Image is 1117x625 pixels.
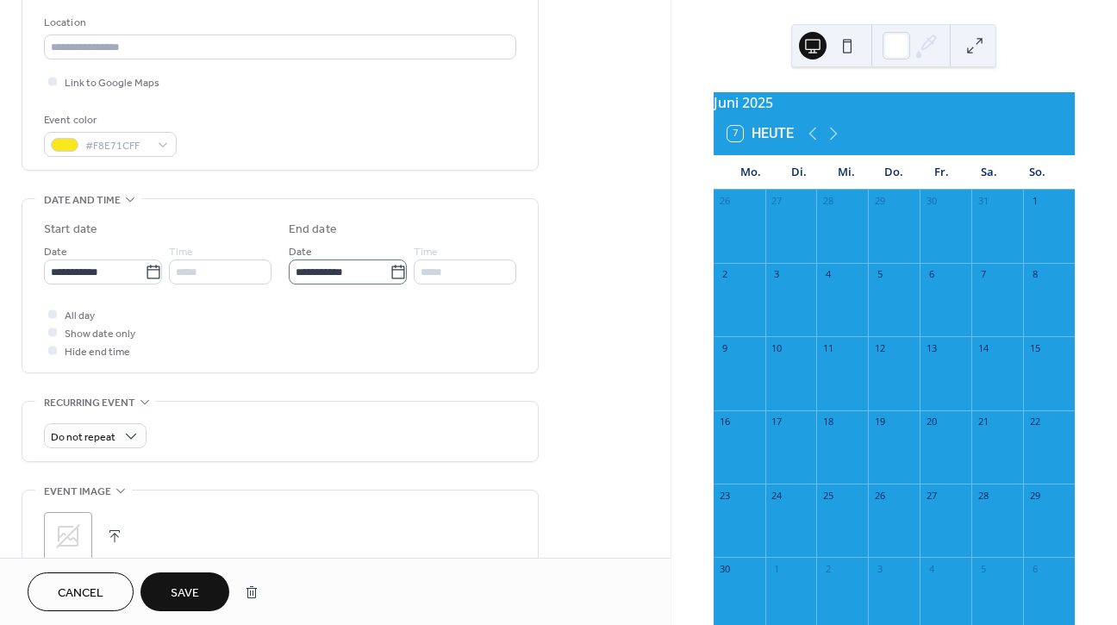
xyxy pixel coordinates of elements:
div: 20 [925,416,938,428]
div: 27 [925,489,938,502]
div: 19 [873,416,886,428]
div: End date [289,221,337,239]
div: 28 [977,489,989,502]
div: 24 [771,489,783,502]
div: 3 [771,268,783,281]
div: 29 [1028,489,1041,502]
div: Fr. [918,155,965,190]
div: Sa. [965,155,1013,190]
div: 4 [925,562,938,575]
button: 7Heute [721,122,800,146]
div: 5 [977,562,989,575]
div: 11 [821,341,834,354]
div: 27 [771,195,783,208]
div: 17 [771,416,783,428]
div: 26 [719,195,732,208]
div: 30 [719,562,732,575]
div: 1 [1028,195,1041,208]
div: 16 [719,416,732,428]
span: Recurring event [44,394,135,412]
span: Do not repeat [51,428,115,447]
span: Date and time [44,191,121,209]
div: 26 [873,489,886,502]
div: 14 [977,341,989,354]
div: 18 [821,416,834,428]
div: 1 [771,562,783,575]
span: All day [65,307,95,325]
div: Mo. [727,155,775,190]
div: 4 [821,268,834,281]
span: Cancel [58,584,103,603]
div: 2 [719,268,732,281]
div: ; [44,512,92,560]
div: Di. [775,155,822,190]
div: 5 [873,268,886,281]
span: #F8E71CFF [85,137,149,155]
span: Event image [44,483,111,501]
div: 23 [719,489,732,502]
span: Time [169,243,193,261]
div: 12 [873,341,886,354]
div: 15 [1028,341,1041,354]
span: Date [44,243,67,261]
span: Save [171,584,199,603]
div: 31 [977,195,989,208]
span: Link to Google Maps [65,74,159,92]
div: Mi. [822,155,870,190]
div: 30 [925,195,938,208]
div: 29 [873,195,886,208]
div: 7 [977,268,989,281]
button: Save [140,572,229,611]
div: 8 [1028,268,1041,281]
div: 21 [977,416,989,428]
div: Event color [44,111,173,129]
span: Show date only [65,325,135,343]
div: Do. [871,155,918,190]
div: 6 [1028,562,1041,575]
div: 3 [873,562,886,575]
div: 6 [925,268,938,281]
div: 22 [1028,416,1041,428]
div: 9 [719,341,732,354]
div: Juni 2025 [714,92,1075,113]
div: So. [1014,155,1061,190]
button: Cancel [28,572,134,611]
div: 25 [821,489,834,502]
div: 2 [821,562,834,575]
span: Date [289,243,312,261]
span: Hide end time [65,343,130,361]
div: 13 [925,341,938,354]
div: Location [44,14,513,32]
div: 28 [821,195,834,208]
div: 10 [771,341,783,354]
span: Time [414,243,438,261]
div: Start date [44,221,97,239]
